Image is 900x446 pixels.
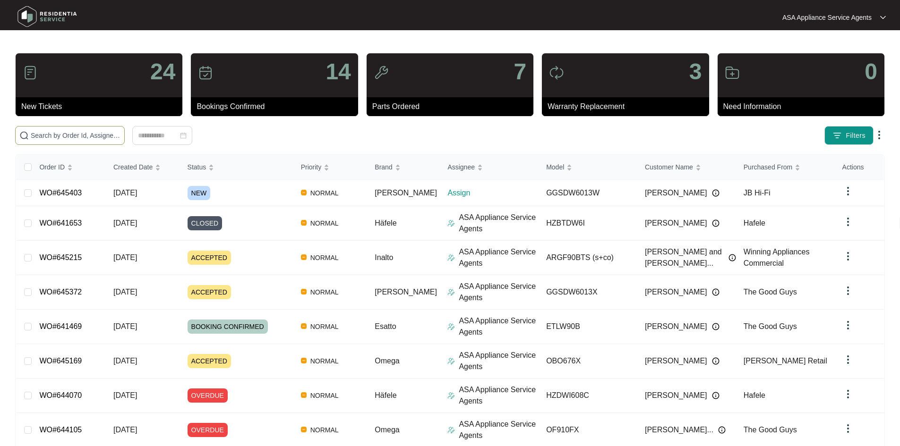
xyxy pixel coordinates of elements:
[307,252,343,263] span: NORMAL
[188,320,268,334] span: BOOKING CONFIRMED
[880,15,886,20] img: dropdown arrow
[198,65,213,80] img: icon
[301,392,307,398] img: Vercel Logo
[842,320,854,331] img: dropdown arrow
[307,187,343,199] span: NORMAL
[188,251,231,265] span: ACCEPTED
[729,254,736,261] img: Info icon
[307,321,343,332] span: NORMAL
[736,155,835,180] th: Purchased From
[539,241,637,275] td: ARGF90BTS (s+co)
[113,391,137,399] span: [DATE]
[301,220,307,226] img: Vercel Logo
[301,254,307,260] img: Vercel Logo
[375,357,399,365] span: Omega
[539,379,637,413] td: HZDWI608C
[113,288,137,296] span: [DATE]
[459,350,539,372] p: ASA Appliance Service Agents
[645,424,713,436] span: [PERSON_NAME]...
[113,426,137,434] span: [DATE]
[188,162,206,172] span: Status
[712,392,720,399] img: Info icon
[113,322,137,330] span: [DATE]
[842,185,854,197] img: dropdown arrow
[744,248,810,267] span: Winning Appliances Commercial
[539,275,637,310] td: GGSDW6013X
[712,189,720,197] img: Info icon
[301,427,307,432] img: Vercel Logo
[723,101,884,112] p: Need Information
[447,426,455,434] img: Assigner Icon
[645,246,724,269] span: [PERSON_NAME] and [PERSON_NAME]...
[549,65,564,80] img: icon
[372,101,533,112] p: Parts Ordered
[842,423,854,434] img: dropdown arrow
[39,322,82,330] a: WO#641469
[375,219,396,227] span: Häfele
[188,354,231,368] span: ACCEPTED
[744,189,771,197] span: JB Hi-Fi
[645,390,707,401] span: [PERSON_NAME]
[645,187,707,199] span: [PERSON_NAME]
[712,219,720,227] img: Info icon
[447,392,455,399] img: Assigner Icon
[718,426,726,434] img: Info icon
[514,60,526,83] p: 7
[301,162,322,172] span: Priority
[113,189,137,197] span: [DATE]
[459,246,539,269] p: ASA Appliance Service Agents
[459,384,539,407] p: ASA Appliance Service Agents
[835,155,884,180] th: Actions
[539,206,637,241] td: HZBTDW6I
[744,288,797,296] span: The Good Guys
[447,254,455,261] img: Assigner Icon
[689,60,702,83] p: 3
[301,289,307,295] img: Vercel Logo
[39,189,82,197] a: WO#645403
[150,60,175,83] p: 24
[374,65,389,80] img: icon
[307,424,343,436] span: NORMAL
[367,155,440,180] th: Brand
[113,162,153,172] span: Created Date
[645,286,707,298] span: [PERSON_NAME]
[832,131,842,140] img: filter icon
[539,155,637,180] th: Model
[375,288,437,296] span: [PERSON_NAME]
[21,101,182,112] p: New Tickets
[307,355,343,367] span: NORMAL
[32,155,106,180] th: Order ID
[23,65,38,80] img: icon
[712,357,720,365] img: Info icon
[712,323,720,330] img: Info icon
[188,388,228,403] span: OVERDUE
[375,391,396,399] span: Häfele
[447,288,455,296] img: Assigner Icon
[539,310,637,344] td: ETLW90B
[188,186,211,200] span: NEW
[39,357,82,365] a: WO#645169
[307,390,343,401] span: NORMAL
[782,13,872,22] p: ASA Appliance Service Agents
[645,162,693,172] span: Customer Name
[539,180,637,206] td: GGSDW6013W
[113,357,137,365] span: [DATE]
[459,212,539,235] p: ASA Appliance Service Agents
[645,321,707,332] span: [PERSON_NAME]
[744,162,792,172] span: Purchased From
[39,391,82,399] a: WO#644070
[459,315,539,338] p: ASA Appliance Service Agents
[744,426,797,434] span: The Good Guys
[106,155,180,180] th: Created Date
[865,60,877,83] p: 0
[197,101,358,112] p: Bookings Confirmed
[301,358,307,363] img: Vercel Logo
[447,162,475,172] span: Assignee
[744,391,765,399] span: Hafele
[842,388,854,400] img: dropdown arrow
[645,218,707,229] span: [PERSON_NAME]
[113,219,137,227] span: [DATE]
[447,323,455,330] img: Assigner Icon
[39,162,65,172] span: Order ID
[447,357,455,365] img: Assigner Icon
